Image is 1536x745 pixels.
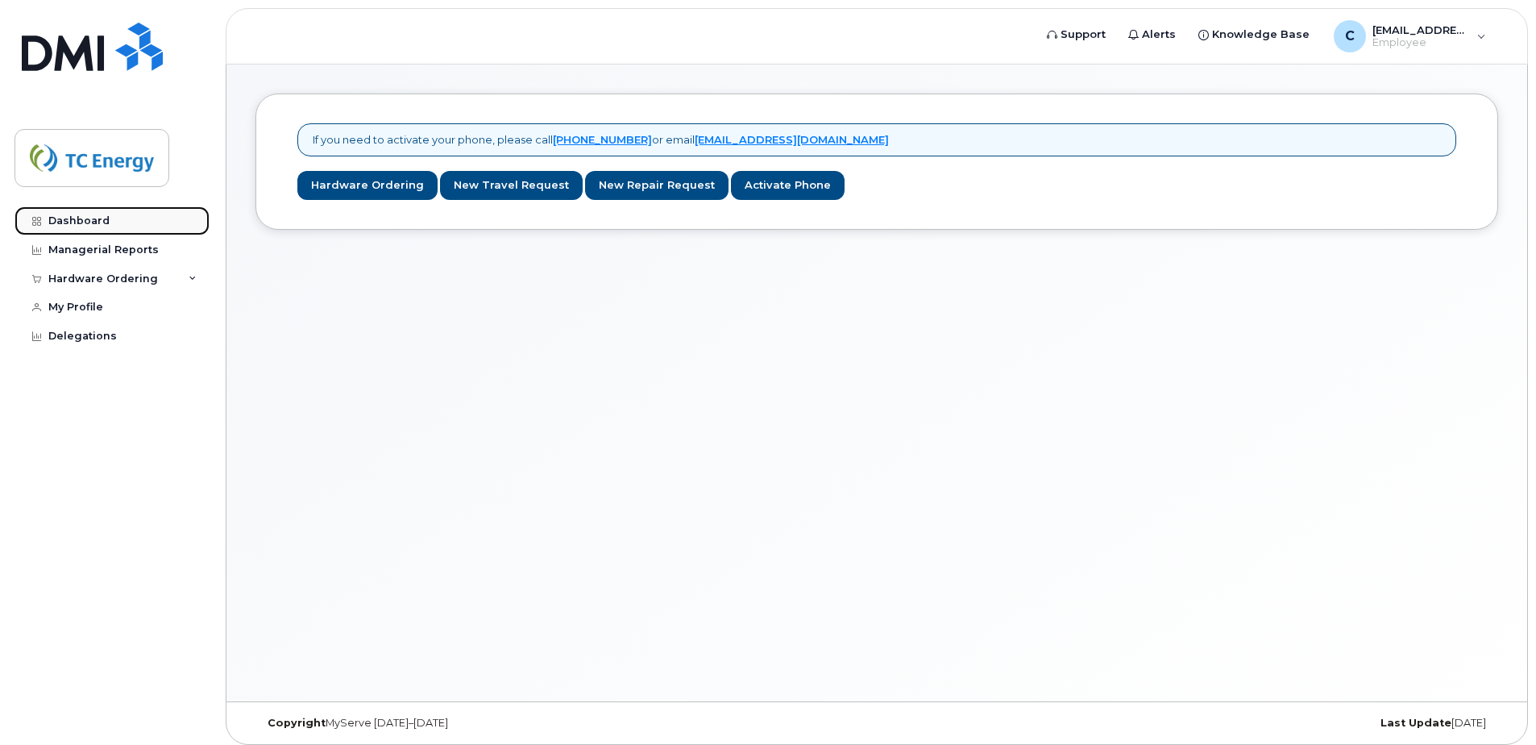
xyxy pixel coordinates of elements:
div: [DATE] [1084,717,1498,730]
div: MyServe [DATE]–[DATE] [255,717,670,730]
p: If you need to activate your phone, please call or email [313,132,889,148]
a: Hardware Ordering [297,171,438,201]
a: [EMAIL_ADDRESS][DOMAIN_NAME] [695,133,889,146]
strong: Copyright [268,717,326,729]
a: Activate Phone [731,171,845,201]
strong: Last Update [1380,717,1451,729]
a: [PHONE_NUMBER] [553,133,652,146]
a: New Travel Request [440,171,583,201]
a: New Repair Request [585,171,729,201]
